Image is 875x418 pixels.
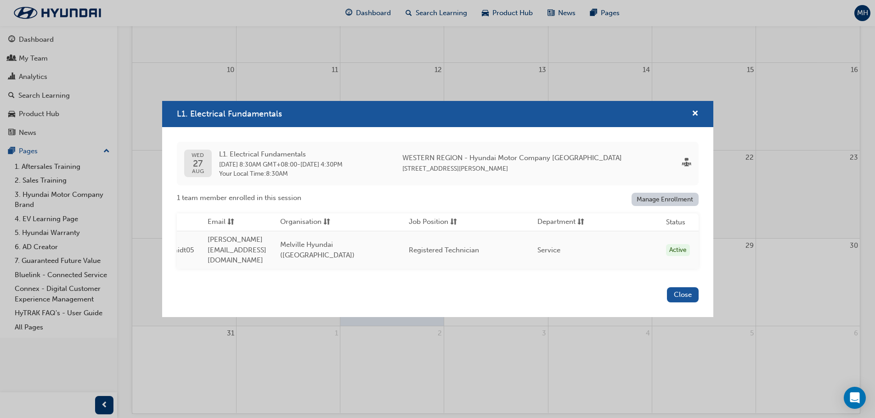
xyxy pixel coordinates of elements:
div: L1. Electrical Fundamentals [162,101,713,317]
span: WESTERN REGION - Hyundai Motor Company [GEOGRAPHIC_DATA] [402,153,622,163]
span: Service [537,246,560,254]
span: sorting-icon [323,217,330,228]
div: Active [666,244,690,256]
span: WED [192,152,204,158]
span: Melville Hyundai ([GEOGRAPHIC_DATA]) [280,240,355,259]
span: cross-icon [692,110,699,118]
span: sessionType_FACE_TO_FACE-icon [682,158,691,169]
span: sorting-icon [577,217,584,228]
a: Manage Enrollment [632,193,699,206]
th: Status [666,217,685,228]
span: Email [208,217,226,228]
span: L1. Electrical Fundamentals [219,149,343,160]
span: sorting-icon [450,217,457,228]
span: 27 Aug 2025 4:30PM [300,161,343,168]
div: - [219,149,343,178]
span: Your Local Time : 8:30AM [219,170,343,178]
span: sorting-icon [227,217,234,228]
div: Open Intercom Messenger [844,387,866,409]
button: cross-icon [692,108,699,120]
span: Registered Technician [409,246,479,254]
button: Job Positionsorting-icon [409,217,459,228]
span: [PERSON_NAME][EMAIL_ADDRESS][DOMAIN_NAME] [208,235,266,264]
button: Organisationsorting-icon [280,217,331,228]
span: L1. Electrical Fundamentals [177,109,282,119]
span: [STREET_ADDRESS][PERSON_NAME] [402,165,508,173]
button: Close [667,287,699,302]
span: 27 Aug 2025 8:30AM GMT+08:00 [219,161,297,168]
span: Job Position [409,217,448,228]
span: AUG [192,168,204,174]
span: Department [537,217,576,228]
button: Departmentsorting-icon [537,217,588,228]
button: Emailsorting-icon [208,217,258,228]
span: 27 [192,159,204,168]
span: Organisation [280,217,322,228]
span: 1 team member enrolled in this session [177,193,301,203]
